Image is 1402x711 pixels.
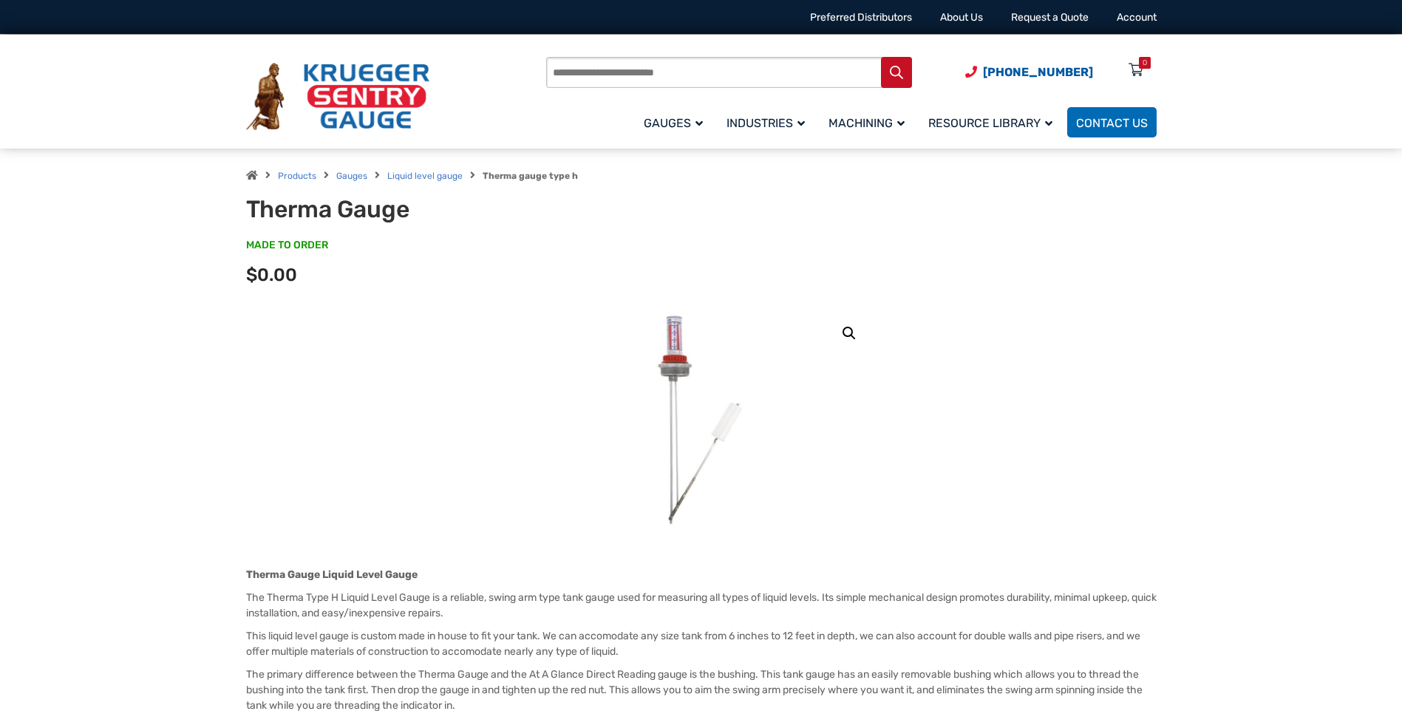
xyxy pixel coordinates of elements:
[1143,57,1147,69] div: 0
[246,238,328,253] span: MADE TO ORDER
[246,195,610,223] h1: Therma Gauge
[726,116,805,130] span: Industries
[387,171,463,181] a: Liquid level gauge
[246,63,429,131] img: Krueger Sentry Gauge
[644,116,703,130] span: Gauges
[965,63,1093,81] a: Phone Number (920) 434-8860
[278,171,316,181] a: Products
[635,105,718,140] a: Gauges
[828,116,905,130] span: Machining
[246,568,418,581] strong: Therma Gauge Liquid Level Gauge
[246,265,297,285] span: $0.00
[928,116,1052,130] span: Resource Library
[1067,107,1157,137] a: Contact Us
[246,590,1157,621] p: The Therma Type H Liquid Level Gauge is a reliable, swing arm type tank gauge used for measuring ...
[940,11,983,24] a: About Us
[1076,116,1148,130] span: Contact Us
[1117,11,1157,24] a: Account
[919,105,1067,140] a: Resource Library
[1011,11,1089,24] a: Request a Quote
[718,105,820,140] a: Industries
[336,171,367,181] a: Gauges
[483,171,578,181] strong: Therma gauge type h
[246,628,1157,659] p: This liquid level gauge is custom made in house to fit your tank. We can accomodate any size tank...
[820,105,919,140] a: Machining
[590,308,811,530] img: Therma Gauge
[983,65,1093,79] span: [PHONE_NUMBER]
[836,320,862,347] a: View full-screen image gallery
[810,11,912,24] a: Preferred Distributors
